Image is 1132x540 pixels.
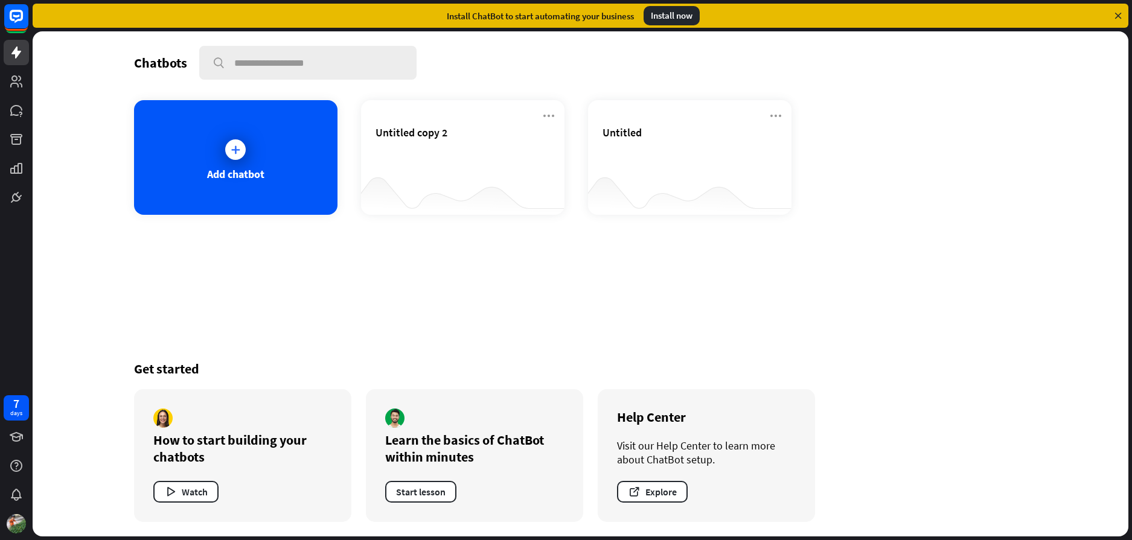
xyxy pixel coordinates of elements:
span: Untitled copy 2 [376,125,447,139]
span: Untitled [603,125,642,139]
button: Explore [617,481,688,503]
div: Install ChatBot to start automating your business [447,10,634,22]
img: author [153,408,173,428]
div: Chatbots [134,54,187,71]
img: author [385,408,405,428]
button: Start lesson [385,481,456,503]
div: Help Center [617,408,796,425]
div: How to start building your chatbots [153,431,332,465]
div: Get started [134,360,1028,377]
div: 7 [13,398,19,409]
button: Watch [153,481,219,503]
div: Install now [644,6,700,25]
button: Open LiveChat chat widget [10,5,46,41]
div: Visit our Help Center to learn more about ChatBot setup. [617,439,796,466]
a: 7 days [4,395,29,421]
div: Add chatbot [207,167,264,181]
div: days [10,409,22,418]
div: Learn the basics of ChatBot within minutes [385,431,564,465]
